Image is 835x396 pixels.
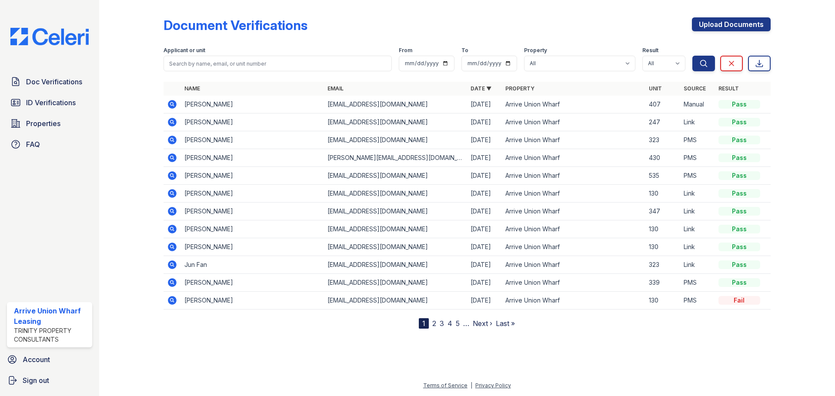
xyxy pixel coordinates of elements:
td: [DATE] [467,113,502,131]
td: [EMAIL_ADDRESS][DOMAIN_NAME] [324,220,467,238]
a: Result [718,85,739,92]
td: Arrive Union Wharf [502,203,645,220]
td: Arrive Union Wharf [502,96,645,113]
td: [DATE] [467,256,502,274]
td: [DATE] [467,149,502,167]
td: [PERSON_NAME] [181,220,324,238]
td: Jun Fan [181,256,324,274]
td: PMS [680,274,715,292]
a: Email [327,85,344,92]
div: Pass [718,207,760,216]
a: 5 [456,319,460,328]
span: FAQ [26,139,40,150]
td: Link [680,113,715,131]
td: [PERSON_NAME] [181,131,324,149]
td: [EMAIL_ADDRESS][DOMAIN_NAME] [324,274,467,292]
a: 4 [448,319,452,328]
td: 130 [645,292,680,309]
td: [PERSON_NAME] [181,238,324,256]
td: [DATE] [467,131,502,149]
a: Upload Documents [692,17,771,31]
td: PMS [680,167,715,185]
td: 407 [645,96,680,113]
td: [DATE] [467,96,502,113]
div: Pass [718,225,760,233]
td: 130 [645,185,680,203]
label: From [399,47,412,54]
td: [EMAIL_ADDRESS][DOMAIN_NAME] [324,167,467,185]
a: Properties [7,115,92,132]
span: Doc Verifications [26,77,82,87]
a: Date ▼ [471,85,491,92]
td: 323 [645,256,680,274]
td: [DATE] [467,185,502,203]
a: Terms of Service [423,382,468,389]
td: 347 [645,203,680,220]
label: Result [642,47,658,54]
td: Arrive Union Wharf [502,149,645,167]
td: [PERSON_NAME] [181,292,324,309]
a: FAQ [7,136,92,153]
label: To [461,47,468,54]
td: Arrive Union Wharf [502,185,645,203]
td: Link [680,185,715,203]
td: Arrive Union Wharf [502,131,645,149]
div: Arrive Union Wharf Leasing [14,306,89,326]
td: [DATE] [467,220,502,238]
td: Manual [680,96,715,113]
td: [PERSON_NAME][EMAIL_ADDRESS][DOMAIN_NAME] [324,149,467,167]
td: Arrive Union Wharf [502,256,645,274]
a: Source [684,85,706,92]
span: Account [23,354,50,365]
td: [PERSON_NAME] [181,113,324,131]
td: 130 [645,238,680,256]
td: [EMAIL_ADDRESS][DOMAIN_NAME] [324,96,467,113]
td: Arrive Union Wharf [502,292,645,309]
td: 535 [645,167,680,185]
td: [PERSON_NAME] [181,203,324,220]
td: [EMAIL_ADDRESS][DOMAIN_NAME] [324,292,467,309]
a: Last » [496,319,515,328]
label: Property [524,47,547,54]
a: Next › [473,319,492,328]
td: Arrive Union Wharf [502,167,645,185]
div: Pass [718,100,760,109]
label: Applicant or unit [164,47,205,54]
td: [PERSON_NAME] [181,167,324,185]
td: [EMAIL_ADDRESS][DOMAIN_NAME] [324,185,467,203]
td: Arrive Union Wharf [502,113,645,131]
div: Pass [718,118,760,126]
div: Pass [718,189,760,198]
span: Sign out [23,375,49,386]
td: [EMAIL_ADDRESS][DOMAIN_NAME] [324,113,467,131]
a: Privacy Policy [475,382,511,389]
a: 2 [432,319,436,328]
td: 130 [645,220,680,238]
a: Account [3,351,96,368]
td: [PERSON_NAME] [181,96,324,113]
td: PMS [680,149,715,167]
td: [DATE] [467,167,502,185]
td: Link [680,220,715,238]
td: [EMAIL_ADDRESS][DOMAIN_NAME] [324,256,467,274]
div: Pass [718,136,760,144]
td: Arrive Union Wharf [502,274,645,292]
span: ID Verifications [26,97,76,108]
a: Unit [649,85,662,92]
td: [EMAIL_ADDRESS][DOMAIN_NAME] [324,131,467,149]
input: Search by name, email, or unit number [164,56,392,71]
td: 339 [645,274,680,292]
div: Pass [718,171,760,180]
div: Trinity Property Consultants [14,326,89,344]
a: ID Verifications [7,94,92,111]
td: 247 [645,113,680,131]
td: 430 [645,149,680,167]
td: [EMAIL_ADDRESS][DOMAIN_NAME] [324,238,467,256]
div: Pass [718,278,760,287]
td: [PERSON_NAME] [181,149,324,167]
td: [PERSON_NAME] [181,274,324,292]
a: Doc Verifications [7,73,92,90]
td: [DATE] [467,292,502,309]
div: Pass [718,260,760,269]
td: 323 [645,131,680,149]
